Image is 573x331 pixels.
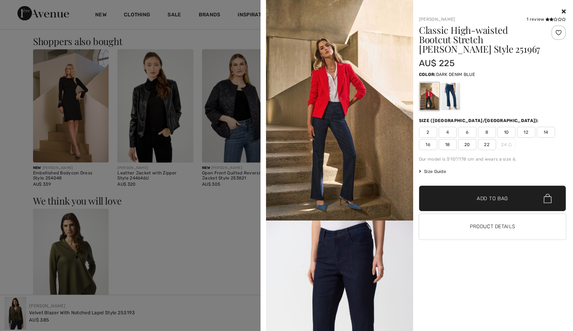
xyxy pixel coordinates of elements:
span: 22 [478,139,496,150]
span: Size Guide [419,168,446,175]
span: DARK DENIM BLUE [436,72,475,77]
span: 8 [478,127,496,138]
button: Product Details [419,214,566,239]
span: 2 [419,127,437,138]
span: 18 [439,139,457,150]
a: [PERSON_NAME] [419,17,455,22]
img: ring-m.svg [508,143,512,146]
div: Our model is 5'10"/178 cm and wears a size 6. [419,156,566,162]
span: 6 [458,127,476,138]
span: 14 [537,127,555,138]
span: Add to Bag [477,195,508,202]
div: Denim Medium Blue [441,83,460,110]
div: 1 review [526,16,566,23]
img: Bag.svg [544,194,552,203]
span: 20 [458,139,476,150]
span: 10 [497,127,516,138]
span: 24 [497,139,516,150]
h1: Classic High-waisted Bootcut Stretch [PERSON_NAME] Style 251967 [419,25,541,54]
span: 12 [517,127,535,138]
span: Help [16,5,31,12]
div: Size ([GEOGRAPHIC_DATA]/[GEOGRAPHIC_DATA]): [419,117,540,124]
span: 16 [419,139,437,150]
span: 4 [439,127,457,138]
span: Color: [419,72,436,77]
button: Add to Bag [419,186,566,211]
div: DARK DENIM BLUE [420,83,439,110]
span: AU$ 225 [419,58,455,68]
